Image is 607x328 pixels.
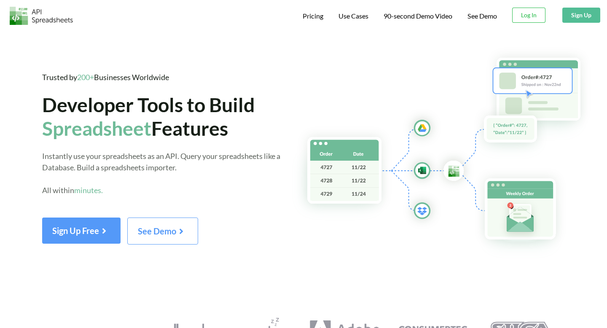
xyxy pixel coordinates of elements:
span: Sign Up Free [52,226,110,236]
button: Sign Up [562,8,600,23]
span: Instantly use your spreadsheets as an API. Query your spreadsheets like a Database. Build a sprea... [42,151,280,195]
img: Logo.png [10,7,73,25]
button: See Demo [127,218,198,245]
span: 90-second Demo Video [384,13,452,19]
a: See Demo [127,229,198,236]
span: See Demo [138,226,188,236]
span: Trusted by Businesses Worldwide [42,73,169,82]
span: Pricing [303,12,323,20]
span: Use Cases [338,12,368,20]
span: minutes. [74,186,103,195]
span: Spreadsheet [42,116,151,140]
img: Hero Spreadsheet Flow [291,46,607,259]
span: 200+ [77,73,94,82]
span: Developer Tools to Build Features [42,93,255,140]
button: Log In [512,8,545,23]
button: Sign Up Free [42,218,121,244]
a: See Demo [467,12,497,21]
